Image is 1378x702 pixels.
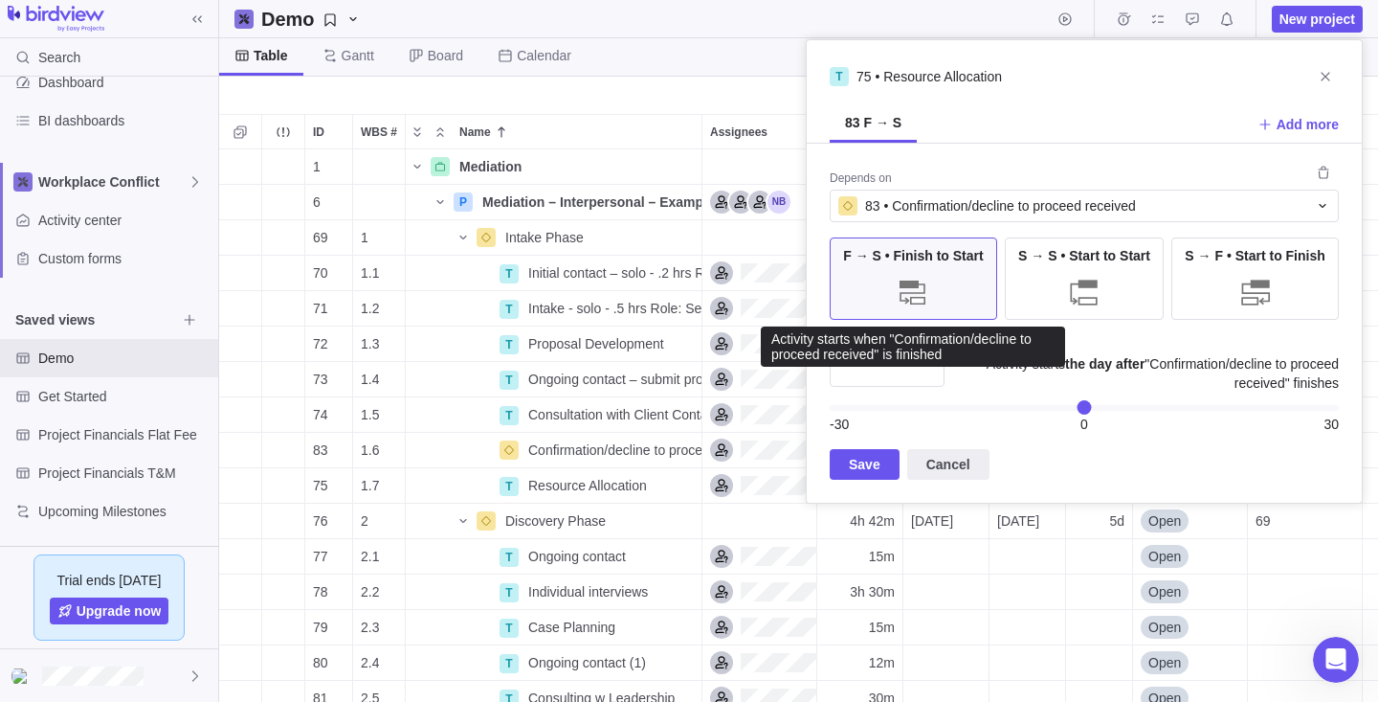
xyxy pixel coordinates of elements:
[1185,246,1324,265] span: S → F • Start to Finish
[845,113,901,132] span: 83 F → S
[843,246,983,265] span: F → S • Finish to Start
[1248,468,1363,504] div: Dependency
[830,67,849,86] div: T
[1312,63,1339,90] span: Close
[926,453,970,476] span: Cancel
[1018,246,1150,265] span: S → S • Start to Start
[1308,159,1339,186] span: Remove
[219,149,1378,702] div: grid
[907,449,989,480] span: Cancel
[865,196,1136,215] span: 83 • Confirmation/decline to proceed received
[830,449,900,480] span: Save
[856,67,1002,86] span: 75 • Resource Allocation
[849,453,880,476] span: Save
[1065,356,1145,372] b: the day after
[830,417,849,432] span: -30
[769,331,1056,362] div: Activity starts when "Confirmation/decline to proceed received" is finished
[1277,115,1339,134] span: Add more
[1323,417,1339,432] span: 30
[1313,637,1359,683] iframe: Intercom live chat
[1257,111,1339,138] span: Add more
[830,335,1339,354] div: Lag
[830,170,892,190] div: Depends on
[960,354,1339,393] span: Activity starts "Confirmation/decline to proceed received" finishes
